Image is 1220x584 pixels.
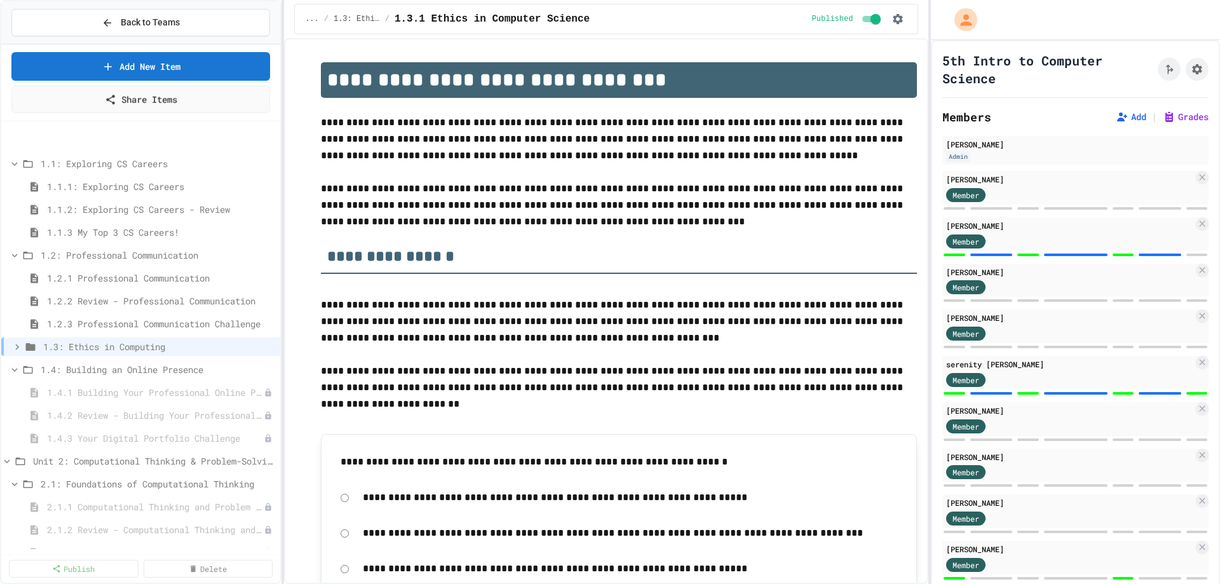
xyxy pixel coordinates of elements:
[264,503,273,512] div: Unpublished
[946,151,970,162] div: Admin
[9,560,139,578] a: Publish
[47,226,275,239] span: 1.1.3 My Top 3 CS Careers!
[1186,58,1209,81] button: Assignment Settings
[952,559,979,571] span: Member
[264,411,273,420] div: Unpublished
[952,374,979,386] span: Member
[264,388,273,397] div: Unpublished
[305,14,319,24] span: ...
[47,180,275,193] span: 1.1.1: Exploring CS Careers
[264,434,273,443] div: Unpublished
[47,431,264,445] span: 1.4.3 Your Digital Portfolio Challenge
[946,266,1193,278] div: [PERSON_NAME]
[47,386,264,399] span: 1.4.1 Building Your Professional Online Presence
[11,86,270,113] a: Share Items
[946,497,1193,508] div: [PERSON_NAME]
[334,14,380,24] span: 1.3: Ethics in Computing
[1116,111,1146,123] button: Add
[941,5,980,34] div: My Account
[47,317,275,330] span: 1.2.3 Professional Communication Challenge
[47,203,275,216] span: 1.1.2: Exploring CS Careers - Review
[952,513,979,524] span: Member
[946,358,1193,370] div: serenity [PERSON_NAME]
[47,271,275,285] span: 1.2.1 Professional Communication
[264,526,273,534] div: Unpublished
[11,52,270,81] a: Add New Item
[812,14,853,24] span: Published
[47,500,264,513] span: 2.1.1 Computational Thinking and Problem Solving
[812,11,884,27] div: Content is published and visible to students
[41,363,275,376] span: 1.4: Building an Online Presence
[1151,109,1158,125] span: |
[946,405,1193,416] div: [PERSON_NAME]
[324,14,329,24] span: /
[952,421,979,432] span: Member
[385,14,390,24] span: /
[946,220,1193,231] div: [PERSON_NAME]
[41,248,275,262] span: 1.2: Professional Communication
[946,139,1205,150] div: [PERSON_NAME]
[1163,111,1209,123] button: Grades
[43,340,275,353] span: 1.3: Ethics in Computing
[144,560,273,578] a: Delete
[47,546,264,559] span: 2.1.3 Guided morning routine flowchart
[946,173,1193,185] div: [PERSON_NAME]
[946,451,1193,463] div: [PERSON_NAME]
[946,312,1193,323] div: [PERSON_NAME]
[952,236,979,247] span: Member
[952,189,979,201] span: Member
[33,454,275,468] span: Unit 2: Computational Thinking & Problem-Solving
[121,16,180,29] span: Back to Teams
[942,108,991,126] h2: Members
[41,477,275,491] span: 2.1: Foundations of Computational Thinking
[952,466,979,478] span: Member
[47,294,275,308] span: 1.2.2 Review - Professional Communication
[1158,58,1181,81] button: Click to see fork details
[47,523,264,536] span: 2.1.2 Review - Computational Thinking and Problem Solving
[41,157,275,170] span: 1.1: Exploring CS Careers
[946,543,1193,555] div: [PERSON_NAME]
[264,548,273,557] div: Unpublished
[47,409,264,422] span: 1.4.2 Review - Building Your Professional Online Presence
[11,9,270,36] button: Back to Teams
[942,51,1153,87] h1: 5th Intro to Computer Science
[395,11,590,27] span: 1.3.1 Ethics in Computer Science
[952,282,979,293] span: Member
[952,328,979,339] span: Member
